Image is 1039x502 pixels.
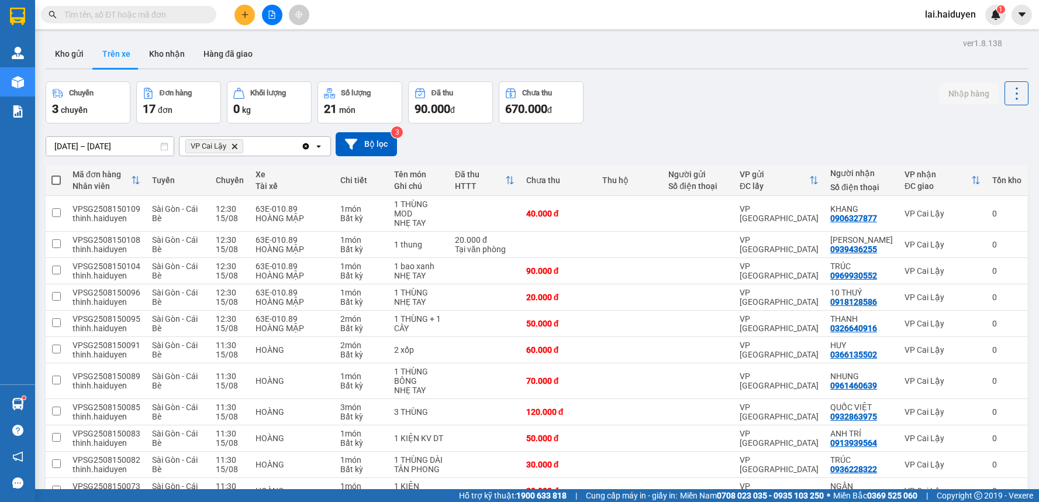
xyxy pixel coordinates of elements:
[152,288,198,307] span: Sài Gòn - Cái Bè
[241,11,249,19] span: plus
[990,9,1001,20] img: icon-new-feature
[459,489,567,502] span: Hỗ trợ kỹ thuật:
[992,266,1021,276] div: 0
[140,40,194,68] button: Kho nhận
[73,324,140,333] div: thinh.haiduyen
[830,350,877,359] div: 0366135502
[340,204,382,214] div: 1 món
[256,324,329,333] div: HOÀNG MẬP
[997,5,1005,13] sup: 1
[73,288,140,297] div: VPSG2508150096
[939,83,999,104] button: Nhập hàng
[234,5,255,25] button: plus
[216,297,244,307] div: 15/08
[216,245,244,254] div: 15/08
[586,489,677,502] span: Cung cấp máy in - giấy in:
[526,434,591,443] div: 50.000 đ
[394,455,443,465] div: 1 THÙNG DÀI
[830,169,893,178] div: Người nhận
[867,491,917,500] strong: 0369 525 060
[64,8,202,21] input: Tìm tên, số ĐT hoặc mã đơn
[227,81,312,123] button: Khối lượng0kg
[46,40,93,68] button: Kho gửi
[992,240,1021,249] div: 0
[394,345,443,355] div: 2 xốp
[526,266,591,276] div: 90.000 đ
[340,341,382,350] div: 2 món
[526,486,591,496] div: 20.000 đ
[46,137,174,156] input: Select a date range.
[216,429,244,438] div: 11:30
[289,5,309,25] button: aim
[455,181,505,191] div: HTTT
[73,235,140,245] div: VPSG2508150108
[73,482,140,491] div: VPSG2508150073
[216,465,244,474] div: 15/08
[680,489,824,502] span: Miền Nam
[740,181,809,191] div: ĐC lấy
[256,271,329,280] div: HOÀNG MẬP
[185,139,243,153] span: VP Cai Lậy, close by backspace
[391,126,403,138] sup: 3
[340,324,382,333] div: Bất kỳ
[256,235,329,245] div: 63E-010.89
[734,165,824,196] th: Toggle SortBy
[67,165,146,196] th: Toggle SortBy
[216,176,244,185] div: Chuyến
[73,372,140,381] div: VPSG2508150089
[242,105,251,115] span: kg
[499,81,584,123] button: Chưa thu670.000đ
[992,486,1021,496] div: 0
[394,407,443,417] div: 3 THÙNG
[1017,9,1027,20] span: caret-down
[455,245,515,254] div: Tại văn phòng
[256,407,329,417] div: HOÀNG
[216,214,244,223] div: 15/08
[73,204,140,214] div: VPSG2508150109
[905,240,981,249] div: VP Cai Lậy
[216,381,244,390] div: 15/08
[394,386,443,395] div: NHẸ TAY
[216,372,244,381] div: 11:30
[740,455,819,474] div: VP [GEOGRAPHIC_DATA]
[415,102,450,116] span: 90.000
[830,455,893,465] div: TRÚC
[256,170,329,179] div: Xe
[73,438,140,448] div: thinh.haiduyen
[830,324,877,333] div: 0326640916
[73,181,131,191] div: Nhân viên
[526,209,591,218] div: 40.000 đ
[143,102,156,116] span: 17
[246,140,247,152] input: Selected VP Cai Lậy.
[268,11,276,19] span: file-add
[49,11,57,19] span: search
[575,489,577,502] span: |
[12,425,23,436] span: question-circle
[314,142,323,151] svg: open
[830,214,877,223] div: 0906327877
[905,293,981,302] div: VP Cai Lậy
[262,5,282,25] button: file-add
[830,262,893,271] div: TRÚC
[905,266,981,276] div: VP Cai Lậy
[394,262,443,271] div: 1 bao xanh
[12,76,24,88] img: warehouse-icon
[926,489,928,502] span: |
[963,37,1002,50] div: ver 1.8.138
[216,412,244,421] div: 15/08
[256,376,329,386] div: HOÀNG
[216,403,244,412] div: 11:30
[992,319,1021,328] div: 0
[905,181,971,191] div: ĐC giao
[216,341,244,350] div: 11:30
[992,434,1021,443] div: 0
[73,245,140,254] div: thinh.haiduyen
[340,482,382,491] div: 1 món
[216,314,244,324] div: 12:30
[340,455,382,465] div: 1 món
[992,376,1021,386] div: 0
[394,200,443,218] div: 1 THÙNG MOD
[905,434,981,443] div: VP Cai Lậy
[216,455,244,465] div: 11:30
[830,297,877,307] div: 0918128586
